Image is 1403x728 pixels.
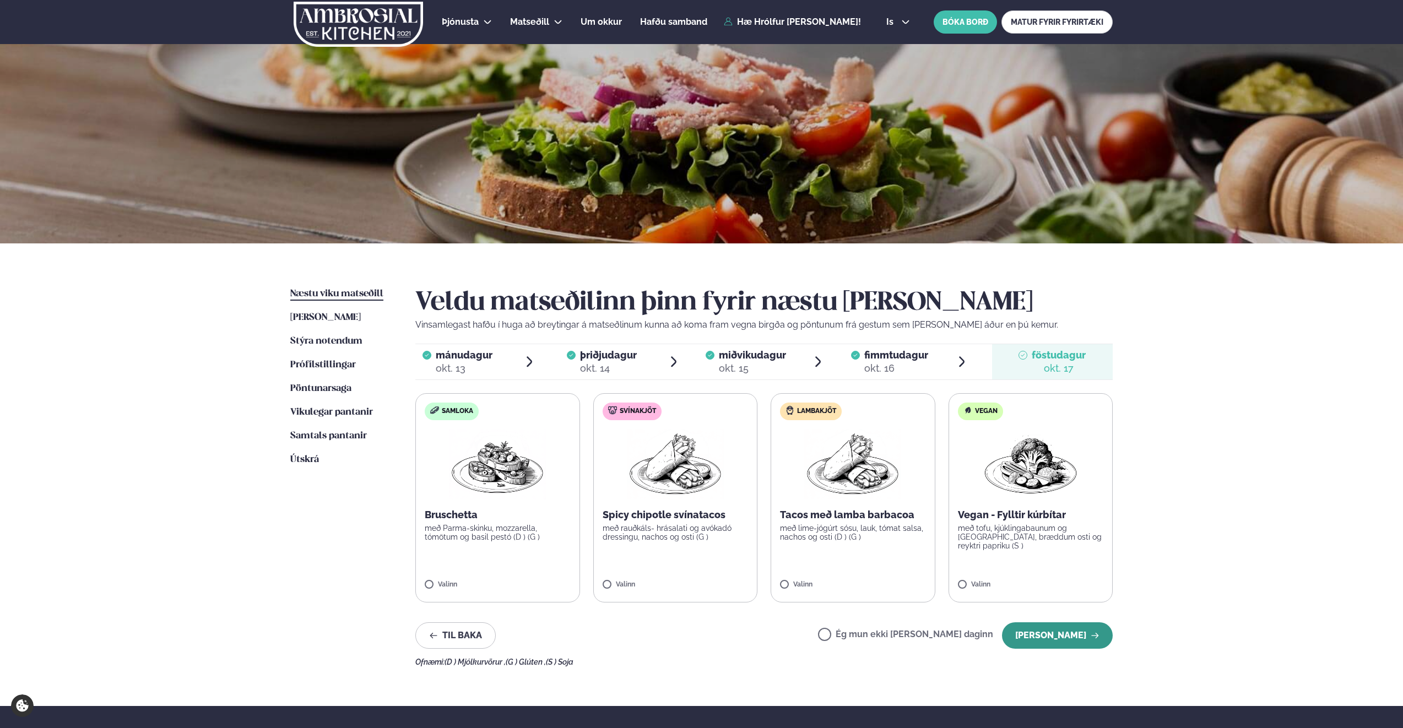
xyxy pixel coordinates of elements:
p: með rauðkáls- hrásalati og avókadó dressingu, nachos og osti (G ) [603,524,749,541]
span: Vikulegar pantanir [290,408,373,417]
span: Prófílstillingar [290,360,356,370]
button: BÓKA BORÐ [934,10,997,34]
a: [PERSON_NAME] [290,311,361,324]
p: Bruschetta [425,508,571,521]
h2: Veldu matseðilinn þinn fyrir næstu [PERSON_NAME] [415,287,1113,318]
img: Wraps.png [627,429,724,499]
span: miðvikudagur [719,349,786,361]
span: Vegan [975,407,998,416]
p: Tacos með lamba barbacoa [780,508,926,521]
img: Lamb.svg [786,406,794,415]
img: Wraps.png [804,429,901,499]
div: okt. 13 [436,362,492,375]
span: Samtals pantanir [290,431,367,441]
a: Vikulegar pantanir [290,406,373,419]
img: Vegan.png [982,429,1079,499]
a: Matseðill [510,15,549,29]
a: Næstu viku matseðill [290,287,383,301]
a: Þjónusta [442,15,479,29]
p: með lime-jógúrt sósu, lauk, tómat salsa, nachos og osti (D ) (G ) [780,524,926,541]
button: Til baka [415,622,496,649]
img: pork.svg [608,406,617,415]
span: Þjónusta [442,17,479,27]
span: Samloka [442,407,473,416]
p: Spicy chipotle svínatacos [603,508,749,521]
div: okt. 15 [719,362,786,375]
a: Hafðu samband [640,15,707,29]
span: Næstu viku matseðill [290,289,383,298]
span: [PERSON_NAME] [290,313,361,322]
a: Útskrá [290,453,319,466]
span: (D ) Mjólkurvörur , [445,658,506,666]
a: Stýra notendum [290,335,362,348]
button: is [877,18,919,26]
span: mánudagur [436,349,492,361]
a: Hæ Hrólfur [PERSON_NAME]! [724,17,861,27]
a: Um okkur [581,15,622,29]
a: MATUR FYRIR FYRIRTÆKI [1001,10,1113,34]
span: þriðjudagur [580,349,637,361]
span: Matseðill [510,17,549,27]
img: Bruschetta.png [449,429,546,499]
a: Pöntunarsaga [290,382,351,395]
p: með Parma-skinku, mozzarella, tómötum og basil pestó (D ) (G ) [425,524,571,541]
span: föstudagur [1032,349,1086,361]
span: Lambakjöt [797,407,836,416]
span: Hafðu samband [640,17,707,27]
button: [PERSON_NAME] [1002,622,1113,649]
span: is [886,18,897,26]
span: Útskrá [290,455,319,464]
div: okt. 16 [864,362,928,375]
div: okt. 17 [1032,362,1086,375]
p: Vegan - Fylltir kúrbítar [958,508,1104,521]
span: Pöntunarsaga [290,384,351,393]
p: Vinsamlegast hafðu í huga að breytingar á matseðlinum kunna að koma fram vegna birgða og pöntunum... [415,318,1113,332]
span: Um okkur [581,17,622,27]
p: með tofu, kjúklingabaunum og [GEOGRAPHIC_DATA], bræddum osti og reyktri papriku (S ) [958,524,1104,550]
span: (G ) Glúten , [506,658,546,666]
a: Cookie settings [11,694,34,717]
span: fimmtudagur [864,349,928,361]
span: Stýra notendum [290,336,362,346]
img: Vegan.svg [963,406,972,415]
div: okt. 14 [580,362,637,375]
span: (S ) Soja [546,658,573,666]
div: Ofnæmi: [415,658,1113,666]
span: Svínakjöt [620,407,656,416]
a: Prófílstillingar [290,358,356,372]
img: sandwich-new-16px.svg [430,406,439,414]
a: Samtals pantanir [290,430,367,443]
img: logo [292,2,424,47]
